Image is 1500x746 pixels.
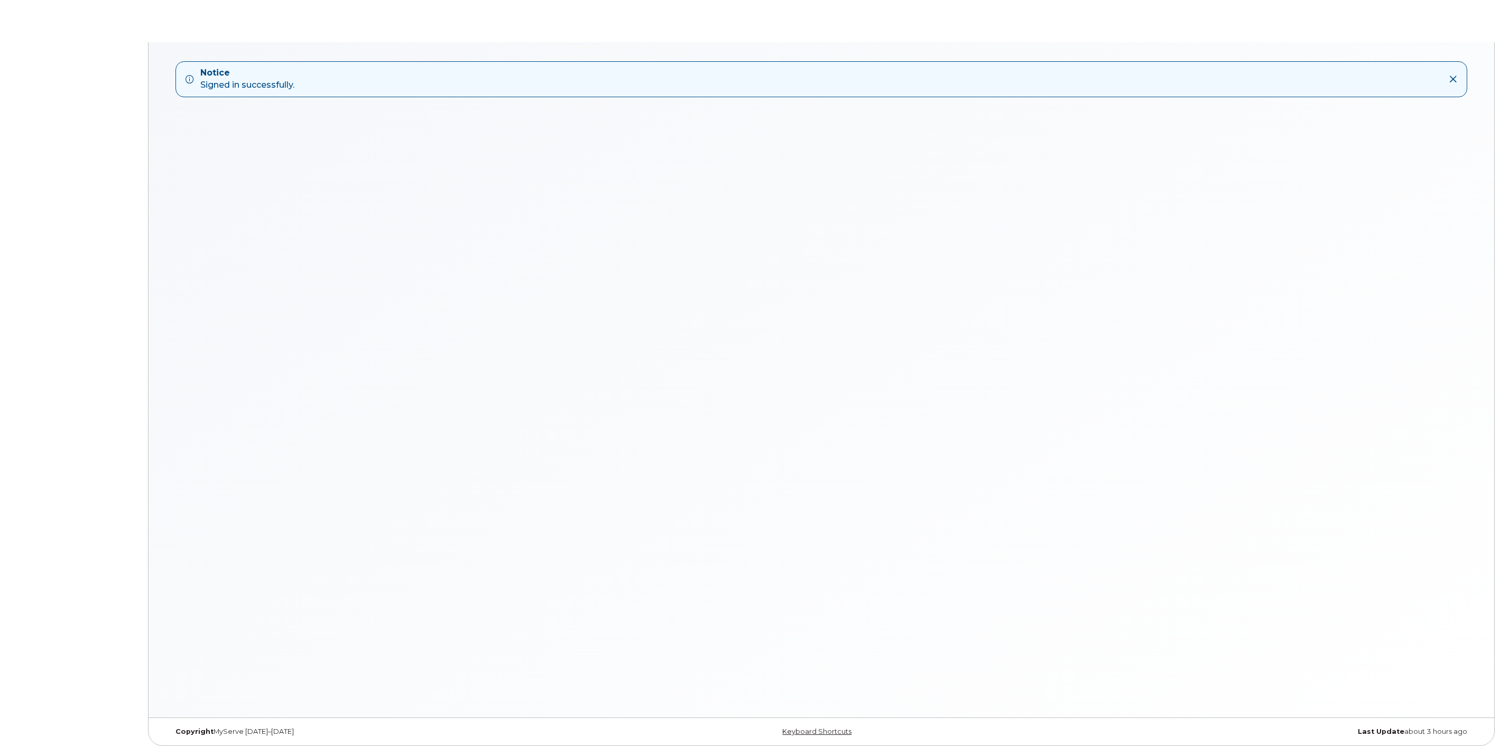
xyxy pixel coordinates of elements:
[168,728,604,736] div: MyServe [DATE]–[DATE]
[1039,728,1475,736] div: about 3 hours ago
[175,728,214,735] strong: Copyright
[1358,728,1404,735] strong: Last Update
[200,67,294,91] div: Signed in successfully.
[782,728,851,735] a: Keyboard Shortcuts
[200,67,294,79] strong: Notice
